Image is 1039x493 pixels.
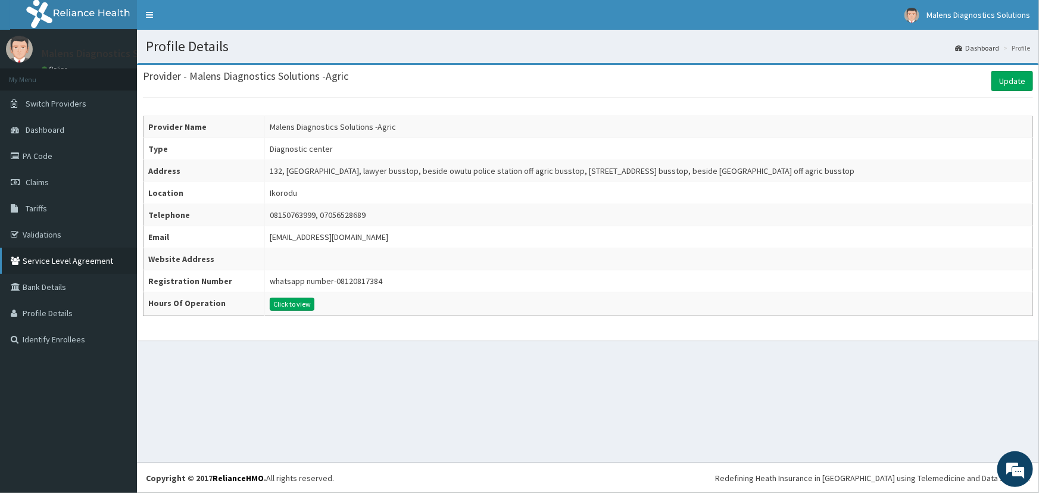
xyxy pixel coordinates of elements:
[143,226,265,248] th: Email
[146,39,1030,54] h1: Profile Details
[143,116,265,138] th: Provider Name
[6,36,33,63] img: User Image
[143,204,265,226] th: Telephone
[195,6,224,35] div: Minimize live chat window
[904,8,919,23] img: User Image
[26,124,64,135] span: Dashboard
[270,121,396,133] div: Malens Diagnostics Solutions -Agric
[143,182,265,204] th: Location
[143,138,265,160] th: Type
[42,65,70,73] a: Online
[270,143,333,155] div: Diagnostic center
[143,160,265,182] th: Address
[270,209,366,221] div: 08150763999, 07056528689
[143,292,265,316] th: Hours Of Operation
[69,150,164,270] span: We're online!
[143,71,348,82] h3: Provider - Malens Diagnostics Solutions -Agric
[26,177,49,188] span: Claims
[1000,43,1030,53] li: Profile
[270,298,314,311] button: Click to view
[6,325,227,367] textarea: Type your message and hit 'Enter'
[955,43,999,53] a: Dashboard
[137,463,1039,493] footer: All rights reserved.
[146,473,266,483] strong: Copyright © 2017 .
[42,48,177,59] p: Malens Diagnostics Solutions
[926,10,1030,20] span: Malens Diagnostics Solutions
[270,231,388,243] div: [EMAIL_ADDRESS][DOMAIN_NAME]
[26,98,86,109] span: Switch Providers
[270,275,382,287] div: whatsapp number-08120817384
[143,248,265,270] th: Website Address
[22,60,48,89] img: d_794563401_company_1708531726252_794563401
[143,270,265,292] th: Registration Number
[62,67,200,82] div: Chat with us now
[270,165,854,177] div: 132, [GEOGRAPHIC_DATA], lawyer busstop, beside owutu police station off agric busstop, [STREET_AD...
[270,187,297,199] div: Ikorodu
[715,472,1030,484] div: Redefining Heath Insurance in [GEOGRAPHIC_DATA] using Telemedicine and Data Science!
[213,473,264,483] a: RelianceHMO
[991,71,1033,91] a: Update
[26,203,47,214] span: Tariffs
